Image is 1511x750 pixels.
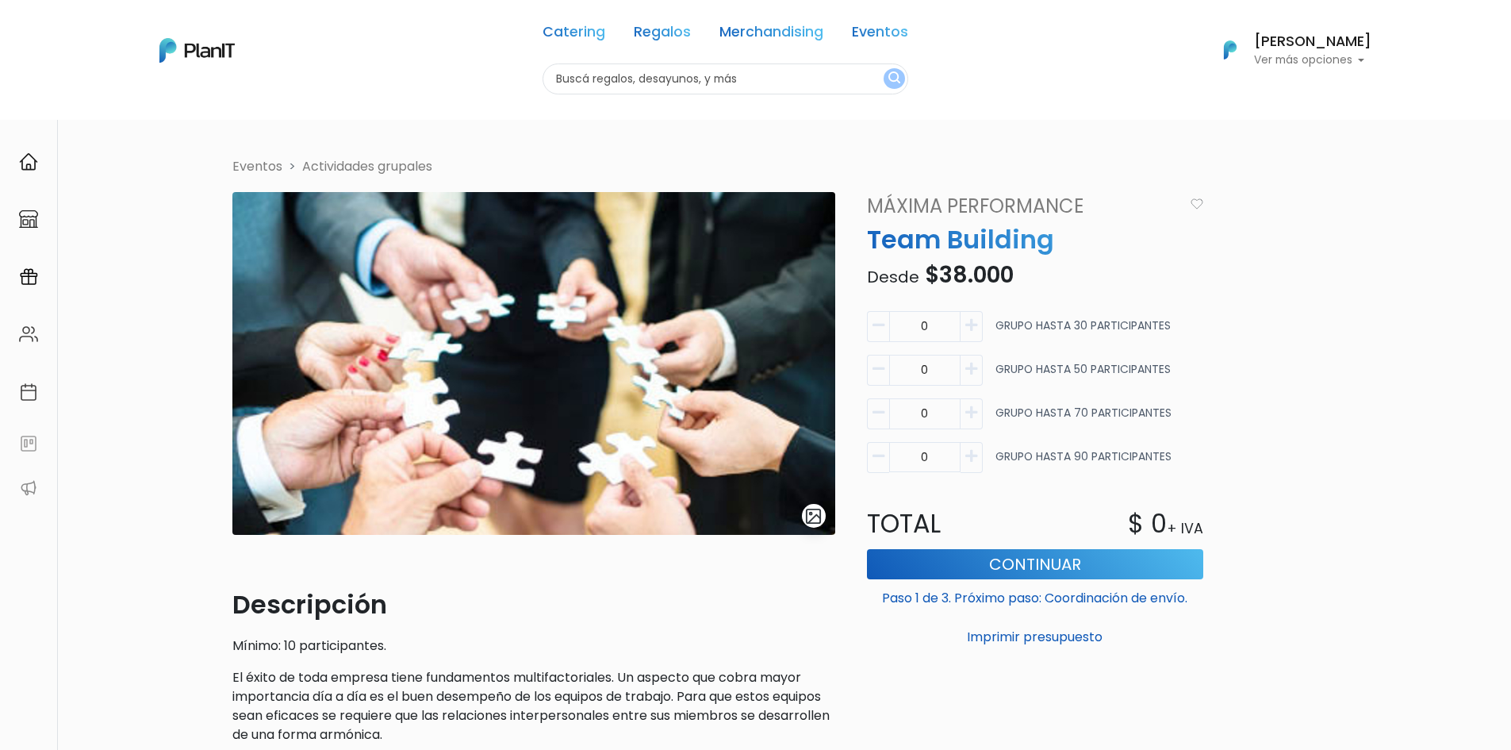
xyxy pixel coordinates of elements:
p: GRUPO HASTA 50 PARTICIPANTES [995,361,1171,392]
h6: [PERSON_NAME] [1254,35,1371,49]
img: heart_icon [1191,198,1203,210]
p: GRUPO HASTA 30 PARTICIPANTES [995,317,1171,348]
a: Regalos [634,25,691,44]
nav: breadcrumb [223,157,1289,179]
a: Catering [543,25,605,44]
p: Ver más opciones [1254,55,1371,66]
p: Mínimo: 10 participantes. [232,637,835,656]
img: Team_Building.jpg [232,192,835,535]
p: Total [857,505,1035,543]
img: PlanIt Logo [159,38,235,63]
p: Paso 1 de 3. Próximo paso: Coordinación de envío. [867,583,1203,608]
p: $ 0 [1128,505,1167,543]
p: + IVA [1167,518,1203,539]
a: Merchandising [719,25,823,44]
button: Imprimir presupuesto [867,624,1203,651]
img: partners-52edf745621dab592f3b2c58e3bca9d71375a7ef29c3b500c9f145b62cc070d4.svg [19,479,38,498]
p: GRUPO HASTA 70 PARTICIPANTES [995,405,1172,436]
img: home-e721727adea9d79c4d83392d1f703f7f8bce08238fde08b1acbfd93340b81755.svg [19,152,38,171]
p: Descripción [232,586,835,624]
img: people-662611757002400ad9ed0e3c099ab2801c6687ba6c219adb57efc949bc21e19d.svg [19,325,38,344]
p: El éxito de toda empresa tiene fundamentos multifactoriales. Un aspecto que cobra mayor importanc... [232,668,835,744]
a: Eventos [852,25,908,44]
p: GRUPO HASTA 90 PARTICIPANTES [995,448,1172,479]
img: marketplace-4ceaa7011d94191e9ded77b95e3339b90024bf715f7c57f8cf31f2d8c509eaba.svg [19,210,38,229]
a: Actividades grupales [302,157,432,175]
img: gallery-light [804,507,823,525]
li: Eventos [232,157,282,176]
img: PlanIt Logo [1213,33,1248,67]
a: Máxima Performance [857,192,1183,221]
span: $38.000 [925,260,1014,290]
span: Desde [867,266,919,288]
p: Team Building [857,221,1213,259]
button: Continuar [867,549,1203,579]
button: PlanIt Logo [PERSON_NAME] Ver más opciones [1203,29,1371,71]
img: campaigns-02234683943229c281be62815700db0a1741e53638e28bf9629b52c665b00959.svg [19,267,38,287]
img: calendar-87d922413cdce8b2cf7b7f5f62616a5cf9e4887200fb71536465627b3292af00.svg [19,383,38,402]
img: search_button-432b6d5273f82d61273b3651a40e1bd1b912527efae98b1b7a1b2c0702e16a8d.svg [888,71,900,87]
img: feedback-78b5a0c8f98aac82b08bfc38622c3050aee476f2c9584af64705fc4e61158814.svg [19,434,38,453]
input: Buscá regalos, desayunos, y más [543,63,908,94]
